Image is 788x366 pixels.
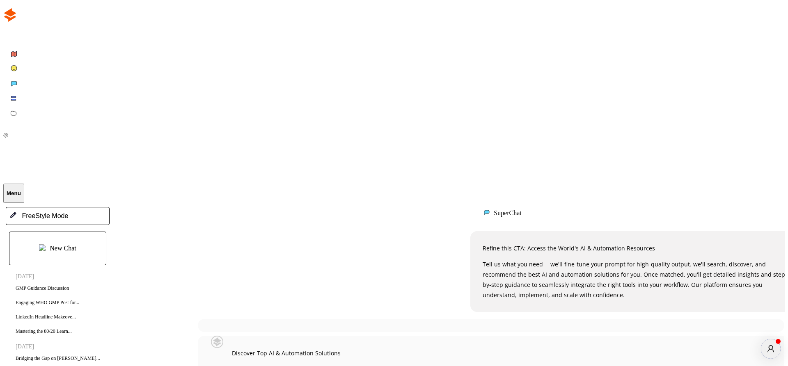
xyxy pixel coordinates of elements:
img: Close [484,209,490,215]
div: atlas-message-author-avatar [761,339,781,359]
div: GMP Guidance Discussion [11,282,112,294]
img: Close [206,336,227,348]
div: Engaging WHO GMP Post for... [11,296,112,309]
button: Menu [3,184,24,203]
img: Close [39,244,46,251]
div: Bridging the Gap on [PERSON_NAME]... [11,352,112,364]
p: Discover Top AI & Automation Solutions [232,348,785,358]
p: New Chat [50,245,76,252]
div: SuperChat [494,209,522,217]
a: Close [3,129,785,140]
img: Close [3,133,8,138]
div: FreeStyle Mode [18,212,68,220]
button: atlas-launcher [761,339,781,359]
p: [DATE] [16,273,112,280]
div: Mastering the 80/20 Learn... [11,325,112,337]
img: Close [9,211,17,219]
p: [DATE] [16,343,112,350]
img: Close [3,8,17,22]
b: Menu [7,190,21,196]
img: Close [3,148,53,173]
div: LinkedIn Headline Makeove... [11,311,112,323]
